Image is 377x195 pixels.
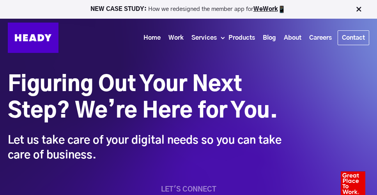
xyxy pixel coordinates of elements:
a: Products [225,31,259,45]
a: Careers [305,31,336,45]
a: Services [188,31,221,45]
p: How we redesigned the member app for [4,5,373,13]
a: Contact [338,31,369,45]
img: Close Bar [355,5,363,13]
a: WeWork [253,6,278,12]
a: Blog [259,31,280,45]
a: About [280,31,305,45]
strong: NEW CASE STUDY: [90,6,148,12]
h1: Figuring Out Your Next Step? We’re Here for You. [8,72,285,125]
img: Heady_Logo_Web-01 (1) [8,23,58,53]
a: Work [165,31,188,45]
div: Let us take care of your digital needs so you can take care of business. [8,133,285,163]
img: app emoji [278,5,286,13]
a: Home [140,31,165,45]
div: Navigation Menu [66,30,369,45]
